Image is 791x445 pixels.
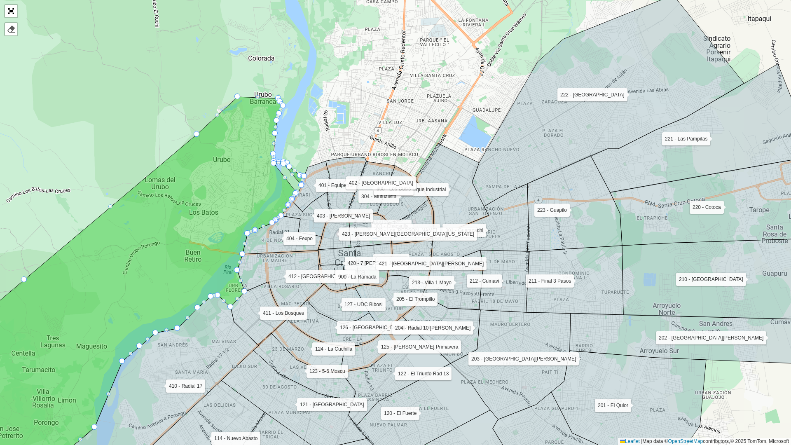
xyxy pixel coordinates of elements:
[668,438,703,444] a: OpenStreetMap
[5,23,17,35] div: Remover camada(s)
[5,5,17,17] a: Abrir mapa em tela cheia
[618,438,791,445] div: Map data © contributors,© 2025 TomTom, Microsoft
[620,438,640,444] a: Leaflet
[641,438,642,444] span: |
